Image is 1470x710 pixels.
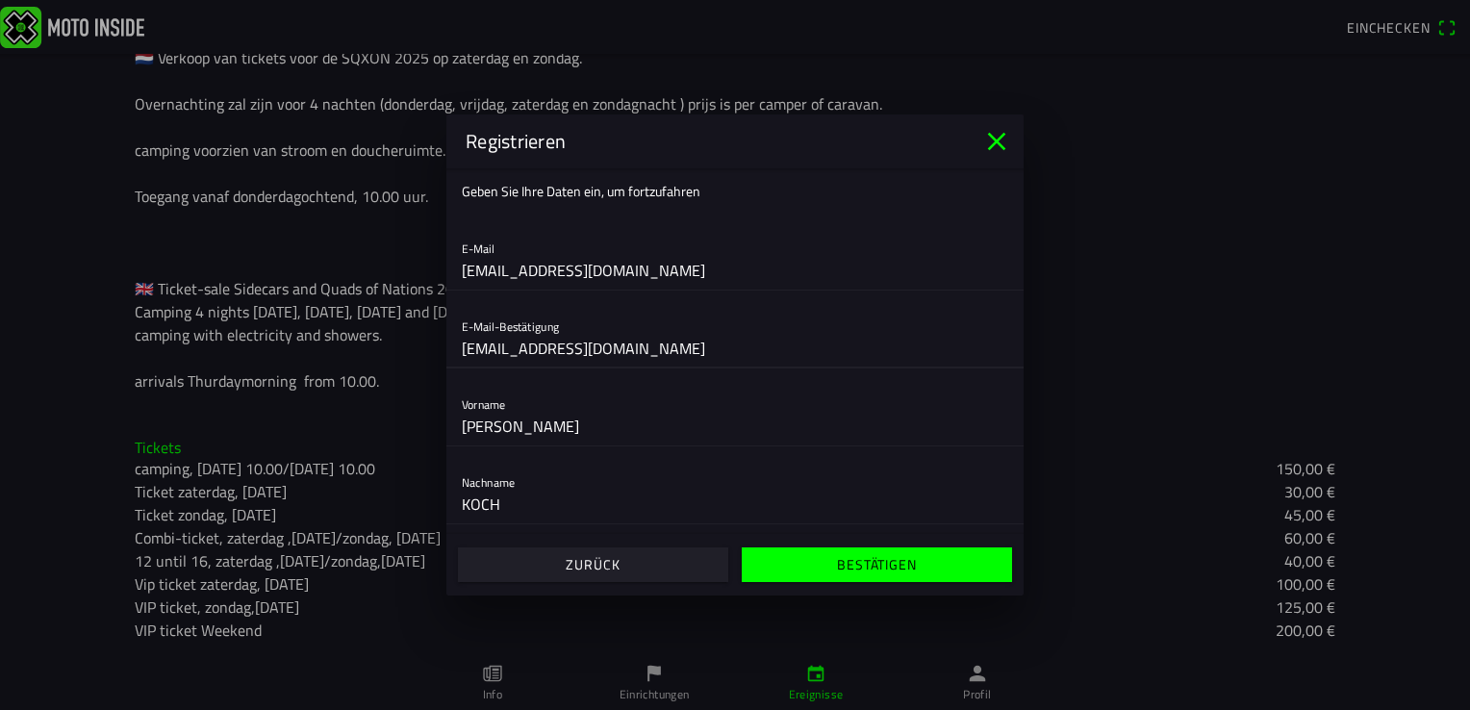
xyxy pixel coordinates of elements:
[462,181,700,201] ion-label: Geben Sie Ihre Daten ein, um fortzufahren
[462,329,1008,368] input: E-Mail-Bestätigung
[462,251,1008,290] input: E-Mail
[837,558,916,571] ion-text: Bestätigen
[462,485,1008,523] input: Nachname
[458,547,728,582] ion-button: Zurück
[446,127,981,156] ion-title: Registrieren
[981,126,1012,157] ion-icon: close
[462,407,1008,445] input: Vorname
